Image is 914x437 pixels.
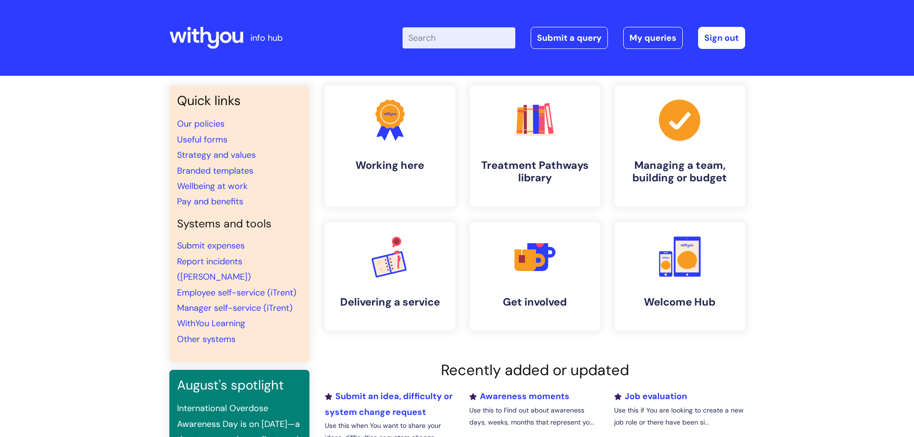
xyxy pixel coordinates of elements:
[614,404,745,428] p: Use this if You are looking to create a new job role or there have been si...
[177,217,302,231] h4: Systems and tools
[698,27,745,49] a: Sign out
[470,222,600,331] a: Get involved
[177,93,302,108] h3: Quick links
[177,378,302,393] h3: August's spotlight
[177,134,227,145] a: Useful forms
[325,222,455,331] a: Delivering a service
[332,159,448,172] h4: Working here
[177,240,245,251] a: Submit expenses
[177,180,248,192] a: Wellbeing at work
[469,404,600,428] p: Use this to Find out about awareness days, weeks, months that represent yo...
[623,27,683,49] a: My queries
[325,85,455,207] a: Working here
[469,390,570,402] a: Awareness moments
[177,256,251,283] a: Report incidents ([PERSON_NAME])
[177,318,245,329] a: WithYou Learning
[477,159,593,185] h4: Treatment Pathways library
[403,27,745,49] div: | -
[325,390,452,417] a: Submit an idea, difficulty or system change request
[477,296,593,308] h4: Get involved
[622,159,737,185] h4: Managing a team, building or budget
[615,222,745,331] a: Welcome Hub
[403,27,515,48] input: Search
[470,85,600,207] a: Treatment Pathways library
[531,27,608,49] a: Submit a query
[177,333,236,345] a: Other systems
[177,118,225,130] a: Our policies
[615,85,745,207] a: Managing a team, building or budget
[177,165,253,177] a: Branded templates
[177,302,293,314] a: Manager self-service (iTrent)
[177,196,243,207] a: Pay and benefits
[250,30,283,46] p: info hub
[177,287,297,298] a: Employee self-service (iTrent)
[332,296,448,308] h4: Delivering a service
[614,390,687,402] a: Job evaluation
[325,361,745,379] h2: Recently added or updated
[177,149,256,161] a: Strategy and values
[622,296,737,308] h4: Welcome Hub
